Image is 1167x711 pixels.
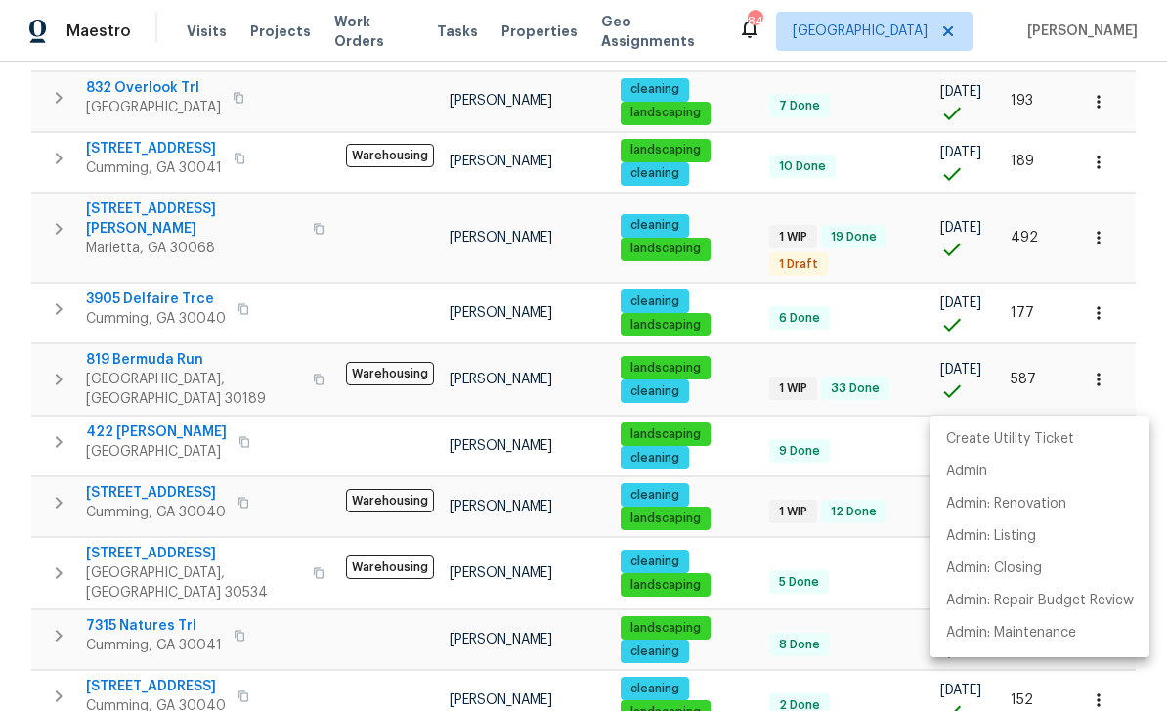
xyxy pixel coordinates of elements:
[946,429,1074,450] p: Create Utility Ticket
[946,558,1042,579] p: Admin: Closing
[946,494,1066,514] p: Admin: Renovation
[946,526,1036,547] p: Admin: Listing
[946,623,1076,644] p: Admin: Maintenance
[946,462,987,482] p: Admin
[946,591,1134,611] p: Admin: Repair Budget Review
